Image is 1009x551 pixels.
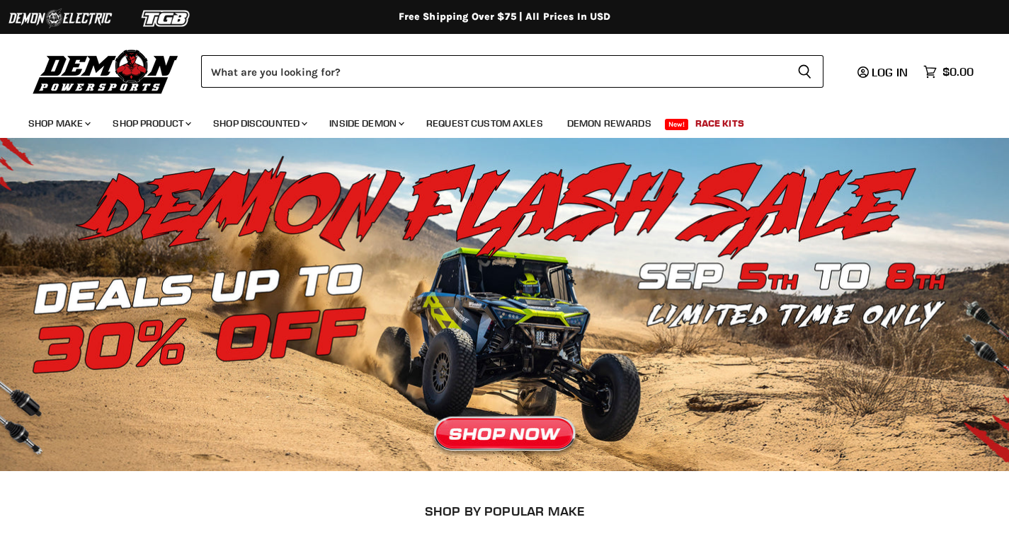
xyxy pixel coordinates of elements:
[201,55,823,88] form: Product
[28,46,183,96] img: Demon Powersports
[786,55,823,88] button: Search
[851,66,916,79] a: Log in
[18,103,970,138] ul: Main menu
[685,109,755,138] a: Race Kits
[113,5,220,32] img: TGB Logo 2
[319,109,413,138] a: Inside Demon
[18,109,99,138] a: Shop Make
[665,119,689,130] span: New!
[201,55,786,88] input: Search
[7,5,113,32] img: Demon Electric Logo 2
[18,504,992,518] h2: SHOP BY POPULAR MAKE
[942,65,974,79] span: $0.00
[557,109,662,138] a: Demon Rewards
[916,62,981,82] a: $0.00
[872,65,908,79] span: Log in
[416,109,554,138] a: Request Custom Axles
[203,109,316,138] a: Shop Discounted
[102,109,200,138] a: Shop Product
